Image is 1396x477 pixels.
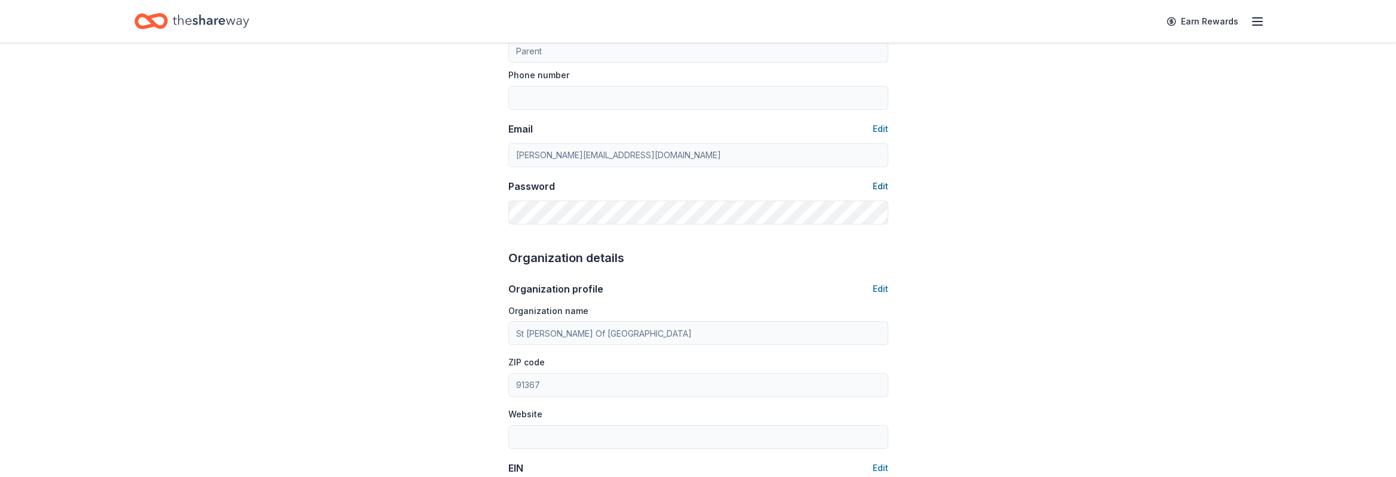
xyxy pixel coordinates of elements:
label: Website [508,408,542,420]
a: Earn Rewards [1159,11,1245,32]
label: Organization name [508,305,588,317]
input: 12345 (U.S. only) [508,373,888,397]
div: EIN [508,461,523,475]
div: Password [508,179,555,193]
label: ZIP code [508,356,545,368]
div: Organization details [508,248,888,267]
button: Edit [873,461,888,475]
button: Edit [873,179,888,193]
button: Edit [873,282,888,296]
label: Phone number [508,69,569,81]
div: Email [508,122,533,136]
div: Organization profile [508,282,603,296]
a: Home [134,7,249,35]
button: Edit [873,122,888,136]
